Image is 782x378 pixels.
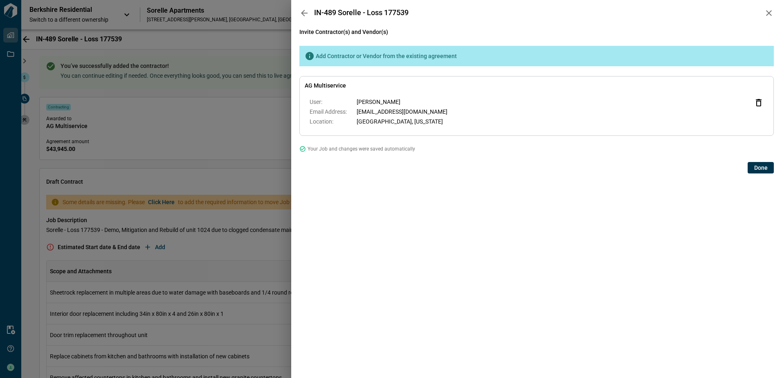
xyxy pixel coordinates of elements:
span: [PERSON_NAME] [357,98,447,106]
span: [GEOGRAPHIC_DATA], [US_STATE] [357,117,447,126]
span: Location: [310,117,347,126]
span: Invite Contractor(s) and Vendor(s) [299,28,774,36]
span: Email Address: [310,108,347,116]
span: Your Job and changes were saved automatically [308,146,415,152]
span: User: [310,98,347,106]
span: Add Contractor or Vendor from the existing agreement [316,52,457,60]
button: Done [748,162,774,173]
span: Done [754,164,768,172]
span: AG Multiservice [305,81,769,90]
span: IN-489 Sorelle - Loss 177539 [312,8,409,17]
span: [EMAIL_ADDRESS][DOMAIN_NAME] [357,108,447,116]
